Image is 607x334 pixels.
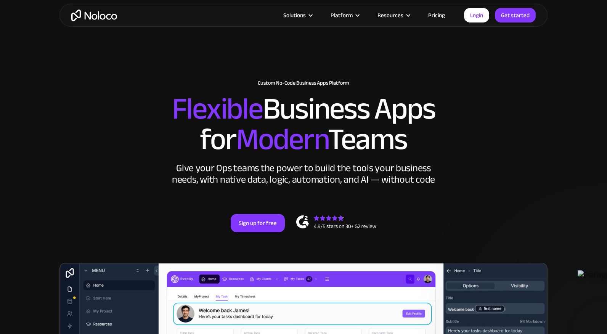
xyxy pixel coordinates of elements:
[170,162,437,185] div: Give your Ops teams the power to build the tools your business needs, with native data, logic, au...
[67,80,540,86] h1: Custom No-Code Business Apps Platform
[368,10,419,20] div: Resources
[71,10,117,21] a: home
[495,8,536,22] a: Get started
[283,10,306,20] div: Solutions
[172,80,263,137] span: Flexible
[464,8,489,22] a: Login
[419,10,454,20] a: Pricing
[231,214,285,232] a: Sign up for free
[377,10,403,20] div: Resources
[331,10,353,20] div: Platform
[67,94,540,155] h2: Business Apps for Teams
[236,111,328,168] span: Modern
[321,10,368,20] div: Platform
[274,10,321,20] div: Solutions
